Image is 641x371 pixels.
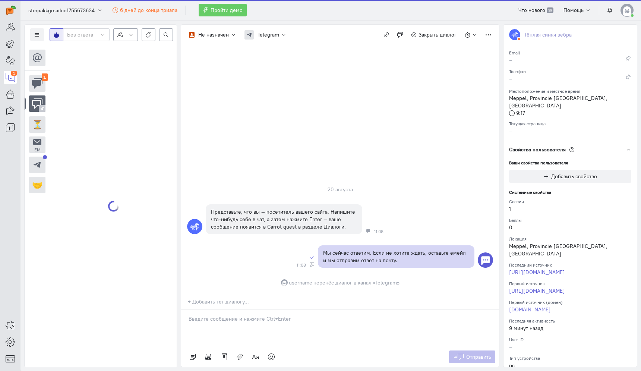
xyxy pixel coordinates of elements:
img: carrot-quest.svg [6,6,16,15]
button: Отправить [449,350,496,363]
a: [DOMAIN_NAME] [509,306,551,313]
span: 11:08 [374,229,383,234]
div: Текущая страница [509,119,631,127]
small: Системные свойства [503,189,551,195]
div: Meppel, Provincie [GEOGRAPHIC_DATA], [GEOGRAPHIC_DATA] [509,242,613,257]
div: Мы сейчас ответим. Если не хотите ждать, оставьте емейл и мы отправим ответ на почту. [323,249,469,264]
div: Автоответ [310,262,314,267]
div: – [509,75,613,84]
img: default-v4.png [621,4,634,17]
small: Ваши свойства пользователя [509,160,568,166]
a: 1 [4,71,17,84]
span: Пройти демо [211,7,243,13]
span: Отправить [466,353,491,360]
div: 0 [509,224,613,231]
button: Помощь [559,4,596,16]
span: перенёс диалог в канал [313,279,372,286]
div: 1 [42,73,48,81]
button: stinpakkgmailco1755673634 [24,3,107,17]
small: Последний источник [509,262,552,268]
a: [URL][DOMAIN_NAME] [509,287,565,294]
small: Email [509,48,520,56]
span: Meppel, Provincie [GEOGRAPHIC_DATA], [GEOGRAPHIC_DATA] [509,95,607,109]
div: – [509,343,613,350]
span: «Telegram» [373,279,400,286]
div: 9 минут назад [509,324,613,332]
img: unmute.svg [40,107,44,110]
button: Закрыть диалог [407,28,461,41]
div: 1 [11,71,17,76]
span: 6 дней до конца триала [120,7,177,13]
div: 🤝 [32,179,43,191]
div: 1 [509,205,613,213]
div: 20 августа [323,184,357,195]
a: Что нового 39 [514,4,557,16]
span: Закрыть диалог [419,31,457,38]
span: – [509,127,512,134]
small: Сессии [509,199,524,204]
button: Пройти демо [199,4,247,16]
button: Не назначен [185,28,240,41]
a: [URL][DOMAIN_NAME] [509,269,565,276]
div: Представьте, что вы — посетитель вашего сайта. Напишите что-нибудь себе в чат, а затем нажмите En... [211,208,357,230]
small: Баллы [509,217,521,223]
span: Что нового [518,7,545,13]
small: Последняя активность [509,318,555,324]
span: Свойства пользователя [509,146,566,153]
div: Чат [366,229,370,233]
small: Em [34,148,41,152]
button: Добавить свойство [509,170,631,183]
span: 9:17 [516,110,525,116]
span: 39 [547,7,553,13]
span: Помощь [563,7,584,13]
div: ⏳ [32,119,43,131]
span: username [289,279,312,286]
span: Telegram [258,31,279,38]
div: Тёплая синяя зебра [524,31,572,38]
div: – [509,56,613,66]
small: Телефон [509,67,526,74]
span: stinpakkgmailco1755673634 [28,7,95,14]
div: pc [509,362,613,369]
span: 11:08 [297,262,306,268]
small: Локация [509,236,527,242]
small: Первый источник (домен) [509,299,563,305]
div: Не назначен [198,31,229,38]
div: Местоположение и местное время [509,86,631,94]
button: Telegram [240,28,291,41]
small: Тип устройства [509,355,540,361]
small: User ID [509,337,524,342]
span: Добавить свойство [551,173,597,180]
small: Первый источник [509,281,545,286]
